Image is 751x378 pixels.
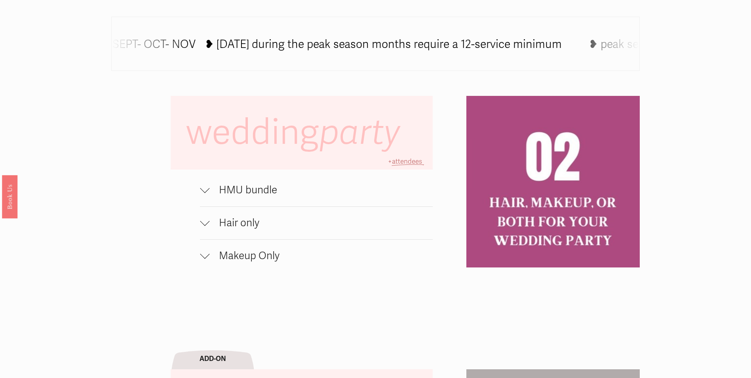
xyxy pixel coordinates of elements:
[209,184,432,197] span: HMU bundle
[209,250,432,262] span: Makeup Only
[200,355,226,363] strong: ADD-ON
[319,111,400,154] em: party
[388,157,392,166] span: +
[205,37,562,51] tspan: ❥ [DATE] during the peak season months require a 12-service minimum
[200,207,432,239] button: Hair only
[392,157,422,166] span: attendees
[186,111,408,154] span: wedding
[200,174,432,206] button: HMU bundle
[2,175,17,218] a: Book Us
[209,217,432,229] span: Hair only
[200,240,432,272] button: Makeup Only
